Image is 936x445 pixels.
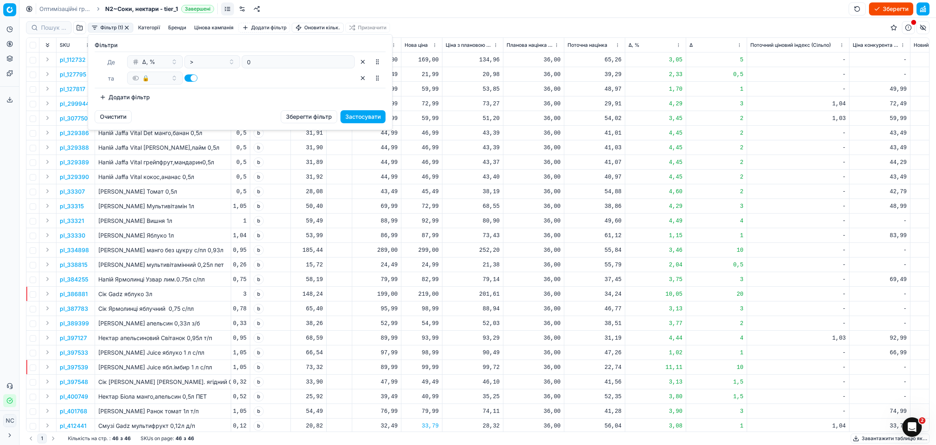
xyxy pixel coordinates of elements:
iframe: Intercom live chat [902,417,922,437]
span: > [190,58,193,66]
button: Очистити [95,110,132,123]
button: Додати фільтр [95,91,155,104]
span: Де [107,59,115,65]
span: 2 [919,417,925,424]
span: Δ, % [142,58,155,66]
button: Застосувати [340,110,386,123]
span: 🔒 [142,74,149,82]
label: Фiльтри [95,41,386,49]
button: Зберегти фільтр [281,110,337,123]
span: та [108,75,114,82]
